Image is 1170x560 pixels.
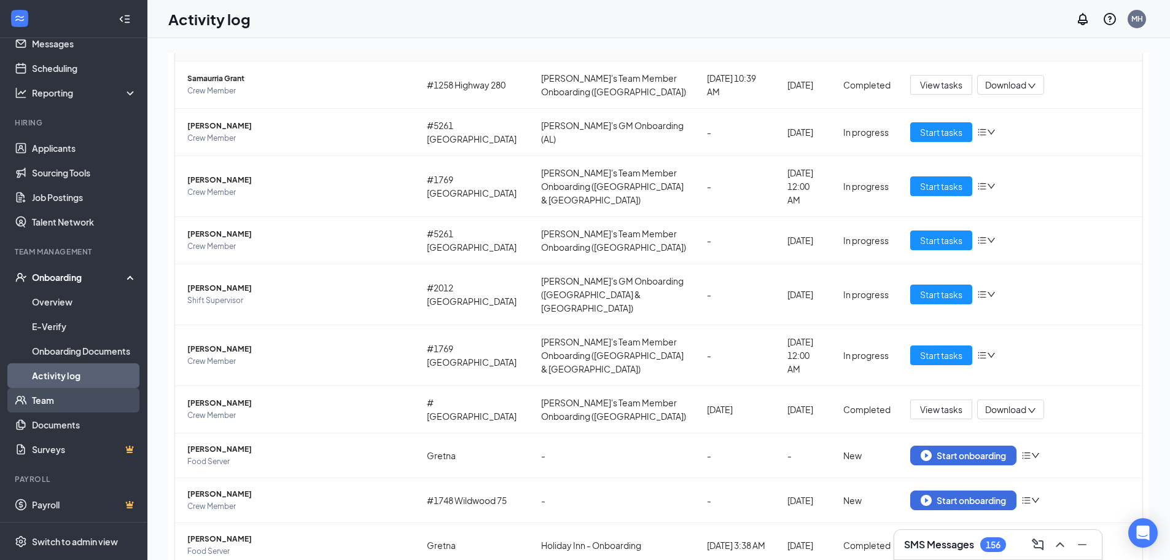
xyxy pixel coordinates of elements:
div: In progress [843,125,891,139]
td: #1748 Wildwood 75 [417,478,531,523]
button: Start onboarding [910,491,1016,510]
h3: SMS Messages [904,538,974,551]
span: [PERSON_NAME] [187,228,407,240]
div: [DATE] 12:00 AM [787,166,824,207]
div: Completed [843,538,891,552]
span: Crew Member [187,355,407,368]
span: down [1028,82,1036,90]
span: down [1031,496,1040,505]
div: - [707,494,768,507]
svg: Minimize [1075,537,1090,552]
span: Start tasks [920,349,962,362]
svg: ChevronUp [1053,537,1067,552]
div: [DATE] [787,538,824,552]
div: Team Management [15,246,135,257]
span: bars [977,290,987,299]
svg: WorkstreamLogo [14,12,26,25]
svg: ComposeMessage [1031,537,1045,552]
td: [PERSON_NAME]'s Team Member Onboarding ([GEOGRAPHIC_DATA]) [531,217,697,264]
td: #2012 [GEOGRAPHIC_DATA] [417,264,531,325]
button: Start onboarding [910,446,1016,465]
span: down [987,182,996,191]
td: #1769 [GEOGRAPHIC_DATA] [417,325,531,386]
span: [PERSON_NAME] [187,282,407,294]
span: Crew Member [187,240,407,253]
div: [DATE] [787,234,824,247]
a: Applicants [32,136,137,160]
span: [PERSON_NAME] [187,397,407,409]
svg: Notifications [1075,12,1090,26]
button: Minimize [1072,535,1092,554]
div: In progress [843,288,891,301]
svg: UserCheck [15,271,27,283]
div: - [707,179,768,193]
div: [DATE] [787,403,824,416]
span: Download [985,403,1026,416]
div: Onboarding [32,271,127,283]
div: Payroll [15,474,135,484]
span: Samaurria Grant [187,73,407,85]
svg: Settings [15,535,27,548]
div: In progress [843,349,891,362]
div: - [707,234,768,247]
td: #5261 [GEOGRAPHIC_DATA] [417,109,531,156]
div: New [843,494,891,507]
a: Talent Network [32,210,137,234]
button: ComposeMessage [1028,535,1048,554]
svg: Analysis [15,87,27,99]
div: 156 [986,540,1000,550]
span: Crew Member [187,500,407,513]
td: #1258 Highway 280 [417,61,531,109]
a: Sourcing Tools [32,160,137,185]
span: bars [977,127,987,137]
td: [PERSON_NAME]'s Team Member Onboarding ([GEOGRAPHIC_DATA]) [531,61,697,109]
span: View tasks [920,403,962,416]
span: Crew Member [187,186,407,199]
svg: QuestionInfo [1102,12,1117,26]
span: [PERSON_NAME] [187,343,407,355]
svg: Collapse [119,13,131,25]
span: [PERSON_NAME] [187,174,407,186]
button: Start tasks [910,285,972,304]
button: Start tasks [910,122,972,142]
div: [DATE] 10:39 AM [707,71,768,98]
span: down [987,351,996,360]
div: Start onboarding [921,495,1006,506]
td: [PERSON_NAME]'s GM Onboarding (AL) [531,109,697,156]
span: View tasks [920,78,962,92]
div: Switch to admin view [32,535,118,548]
div: Completed [843,403,891,416]
a: E-Verify [32,314,137,339]
a: Scheduling [32,56,137,81]
span: bars [977,235,987,245]
span: down [1028,406,1036,415]
span: down [987,236,996,245]
div: - [707,349,768,362]
td: - [778,433,833,478]
div: - [707,288,768,301]
div: [DATE] [787,125,824,139]
td: [PERSON_NAME]'s Team Member Onboarding ([GEOGRAPHIC_DATA] & [GEOGRAPHIC_DATA]) [531,325,697,386]
div: [DATE] [787,288,824,301]
span: [PERSON_NAME] [187,443,407,455]
div: Open Intercom Messenger [1128,518,1158,548]
span: Shift Supervisor [187,294,407,307]
div: [DATE] [707,403,768,416]
td: [PERSON_NAME]'s Team Member Onboarding ([GEOGRAPHIC_DATA]) [531,386,697,433]
span: Food Server [187,455,407,468]
div: [DATE] 3:38 AM [707,538,768,552]
div: In progress [843,234,891,247]
td: [PERSON_NAME]'s GM Onboarding ([GEOGRAPHIC_DATA] & [GEOGRAPHIC_DATA]) [531,264,697,325]
div: In progress [843,179,891,193]
span: Crew Member [187,85,407,97]
div: - [707,449,768,462]
span: [PERSON_NAME] [187,488,407,500]
a: Documents [32,412,137,437]
div: Completed [843,78,891,92]
span: bars [977,181,987,191]
span: Crew Member [187,409,407,422]
div: MH [1131,14,1143,24]
span: down [987,290,996,299]
a: Activity log [32,363,137,388]
div: - [707,125,768,139]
